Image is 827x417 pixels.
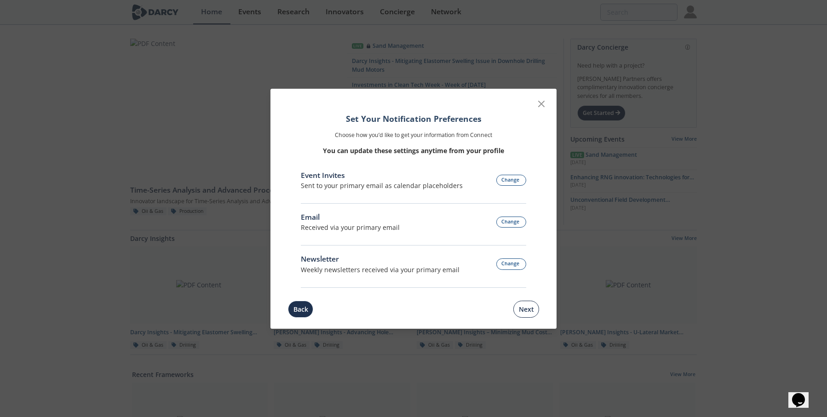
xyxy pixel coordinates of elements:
div: Email [301,212,400,223]
button: Change [496,258,527,270]
button: Next [513,301,539,318]
div: Newsletter [301,254,459,265]
div: Weekly newsletters received via your primary email [301,265,459,274]
p: Choose how you’d like to get your information from Connect [301,131,526,139]
p: You can update these settings anytime from your profile [301,146,526,155]
h1: Set Your Notification Preferences [301,113,526,125]
button: Change [496,175,527,186]
iframe: chat widget [788,380,818,408]
button: Back [288,301,313,318]
div: Sent to your primary email as calendar placeholders [301,181,463,190]
button: Change [496,217,527,228]
p: Received via your primary email [301,223,400,232]
div: Event Invites [301,170,463,181]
